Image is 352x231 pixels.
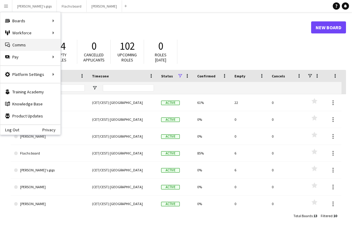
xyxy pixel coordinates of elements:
[161,185,180,189] span: Active
[158,39,163,53] span: 0
[272,74,285,78] span: Cancels
[91,39,96,53] span: 0
[88,128,158,145] div: (CET/CEST) [GEOGRAPHIC_DATA]
[194,162,231,178] div: 0%
[88,145,158,161] div: (CET/CEST) [GEOGRAPHIC_DATA]
[0,15,60,27] div: Boards
[268,145,305,161] div: 0
[333,214,337,218] span: 10
[194,195,231,212] div: 0%
[0,98,60,110] a: Knowledge Base
[83,52,105,63] span: Cancelled applicants
[88,179,158,195] div: (CET/CEST) [GEOGRAPHIC_DATA]
[234,74,245,78] span: Empty
[231,94,268,111] div: 22
[231,128,268,145] div: 0
[293,210,317,222] div: :
[314,214,317,218] span: 13
[268,195,305,212] div: 0
[0,127,19,132] a: Log Out
[161,202,180,206] span: Active
[14,162,85,179] a: [PERSON_NAME]'s gigs
[161,74,173,78] span: Status
[231,145,268,161] div: 6
[197,74,216,78] span: Confirmed
[321,214,332,218] span: Filtered
[0,27,60,39] div: Workforce
[11,23,311,32] h1: Boards
[92,85,97,91] button: Open Filter Menu
[311,21,346,33] a: New Board
[0,110,60,122] a: Product Updates
[161,151,180,156] span: Active
[161,117,180,122] span: Active
[14,145,85,162] a: Flachs board
[161,134,180,139] span: Active
[194,145,231,161] div: 85%
[87,0,122,12] button: [PERSON_NAME]
[231,195,268,212] div: 0
[161,168,180,173] span: Active
[88,94,158,111] div: (CET/CEST) [GEOGRAPHIC_DATA]
[194,111,231,128] div: 0%
[268,179,305,195] div: 0
[14,128,85,145] a: [PERSON_NAME]
[194,179,231,195] div: 0%
[268,94,305,111] div: 0
[0,86,60,98] a: Training Academy
[231,179,268,195] div: 0
[103,84,154,92] input: Timezone Filter Input
[88,111,158,128] div: (CET/CEST) [GEOGRAPHIC_DATA]
[268,111,305,128] div: 0
[14,195,85,212] a: [PERSON_NAME]
[293,214,313,218] span: Total Boards
[0,51,60,63] div: Pay
[161,101,180,105] span: Active
[0,39,60,51] a: Comms
[194,128,231,145] div: 0%
[88,162,158,178] div: (CET/CEST) [GEOGRAPHIC_DATA]
[194,94,231,111] div: 61%
[120,39,135,53] span: 102
[118,52,137,63] span: Upcoming roles
[155,52,167,63] span: Roles [DATE]
[231,162,268,178] div: 6
[0,68,60,80] div: Platform Settings
[14,179,85,195] a: [PERSON_NAME]
[57,0,87,12] button: Flachs board
[92,74,109,78] span: Timezone
[321,210,337,222] div: :
[268,128,305,145] div: 0
[231,111,268,128] div: 0
[268,162,305,178] div: 0
[88,195,158,212] div: (CET/CEST) [GEOGRAPHIC_DATA]
[42,127,60,132] a: Privacy
[12,0,57,12] button: [PERSON_NAME]'s gigs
